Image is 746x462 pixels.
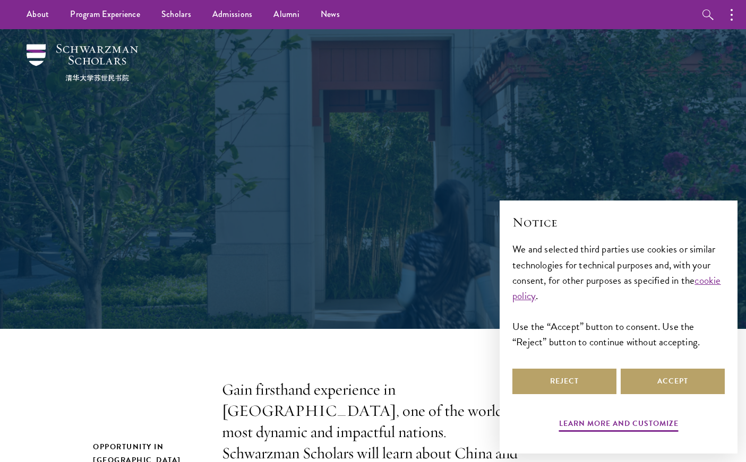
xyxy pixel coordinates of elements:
h2: Notice [512,213,725,231]
img: Schwarzman Scholars [27,44,138,81]
button: Accept [621,369,725,394]
a: cookie policy [512,273,721,303]
button: Reject [512,369,616,394]
div: We and selected third parties use cookies or similar technologies for technical purposes and, wit... [512,241,725,349]
button: Learn more and customize [559,417,679,433]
